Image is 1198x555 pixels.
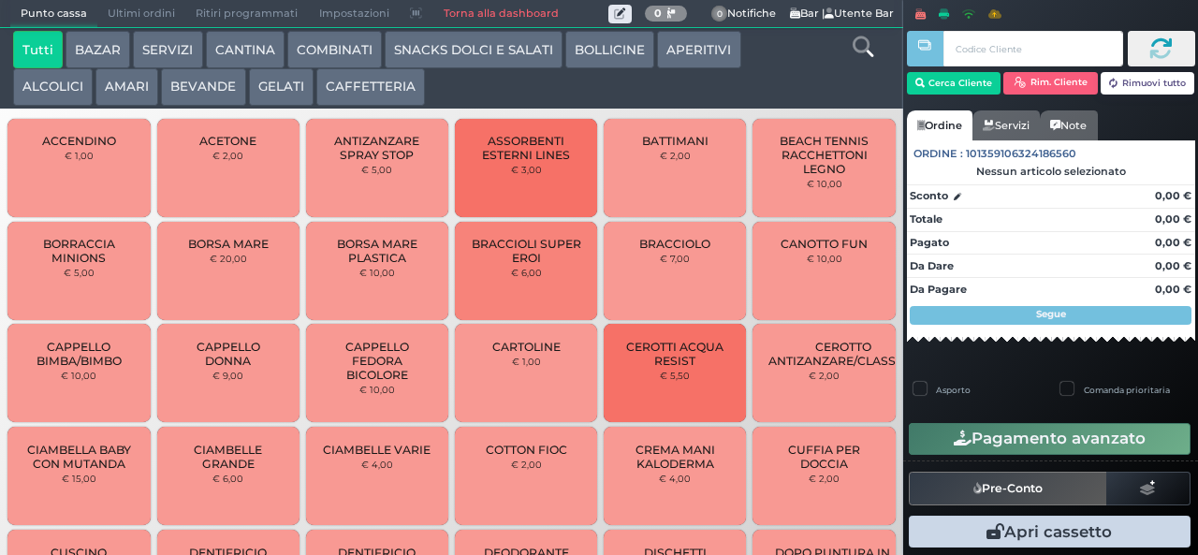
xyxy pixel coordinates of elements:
button: GELATI [249,68,314,106]
button: Pagamento avanzato [909,423,1191,455]
strong: 0,00 € [1155,259,1191,272]
span: Ritiri programmati [185,1,308,27]
button: ALCOLICI [13,68,93,106]
span: ACCENDINO [42,134,116,148]
strong: Totale [910,212,942,226]
a: Torna alla dashboard [432,1,568,27]
span: BORSA MARE [188,237,269,251]
span: CAPPELLO FEDORA BICOLORE [322,340,433,382]
small: € 10,00 [61,370,96,381]
button: Tutti [13,31,63,68]
strong: Segue [1036,308,1066,320]
span: BORSA MARE PLASTICA [322,237,433,265]
b: 0 [654,7,662,20]
small: € 6,00 [511,267,542,278]
small: € 20,00 [210,253,247,264]
small: € 1,00 [65,150,94,161]
span: CREMA MANI KALODERMA [620,443,731,471]
small: € 7,00 [660,253,690,264]
button: BEVANDE [161,68,245,106]
span: CAPPELLO BIMBA/BIMBO [23,340,135,368]
span: BORRACCIA MINIONS [23,237,135,265]
span: BRACCIOLO [639,237,710,251]
span: CIAMBELLE VARIE [323,443,431,457]
strong: Pagato [910,236,949,249]
button: Pre-Conto [909,472,1107,505]
span: CIAMBELLA BABY CON MUTANDA [23,443,135,471]
a: Ordine [907,110,972,140]
small: € 5,00 [361,164,392,175]
span: COTTON FIOC [486,443,567,457]
small: € 3,00 [511,164,542,175]
span: BEACH TENNIS RACCHETTONI LEGNO [768,134,880,176]
small: € 2,00 [809,473,840,484]
button: Rimuovi tutto [1101,72,1195,95]
strong: Da Dare [910,259,954,272]
span: CEROTTO ANTIZANZARE/CLASSICO [768,340,917,368]
strong: 0,00 € [1155,212,1191,226]
span: 0 [711,6,728,22]
small: € 10,00 [807,253,842,264]
label: Comanda prioritaria [1084,384,1170,396]
small: € 10,00 [359,267,395,278]
button: Apri cassetto [909,516,1191,548]
small: € 2,00 [660,150,691,161]
small: € 5,50 [660,370,690,381]
span: Impostazioni [309,1,400,27]
a: Note [1040,110,1097,140]
small: € 5,00 [64,267,95,278]
small: € 9,00 [212,370,243,381]
span: CIAMBELLE GRANDE [172,443,284,471]
strong: Sconto [910,188,948,204]
small: € 10,00 [807,178,842,189]
button: Cerca Cliente [907,72,1001,95]
span: BATTIMANI [642,134,709,148]
strong: 0,00 € [1155,189,1191,202]
button: BAZAR [66,31,130,68]
small: € 6,00 [212,473,243,484]
label: Asporto [936,384,971,396]
button: AMARI [95,68,158,106]
a: Servizi [972,110,1040,140]
span: CEROTTI ACQUA RESIST [620,340,731,368]
span: Punto cassa [10,1,97,27]
span: CUFFIA PER DOCCIA [768,443,880,471]
span: CANOTTO FUN [781,237,868,251]
strong: 0,00 € [1155,236,1191,249]
input: Codice Cliente [943,31,1122,66]
button: SNACKS DOLCI E SALATI [385,31,562,68]
small: € 2,00 [809,370,840,381]
div: Nessun articolo selezionato [907,165,1195,178]
strong: Da Pagare [910,283,967,296]
small: € 2,00 [212,150,243,161]
span: 101359106324186560 [966,146,1076,162]
span: ANTIZANZARE SPRAY STOP [322,134,433,162]
small: € 15,00 [62,473,96,484]
button: APERITIVI [657,31,740,68]
span: ASSORBENTI ESTERNI LINES [471,134,582,162]
span: BRACCIOLI SUPER EROI [471,237,582,265]
small: € 1,00 [512,356,541,367]
button: BOLLICINE [565,31,654,68]
button: Rim. Cliente [1003,72,1098,95]
small: € 10,00 [359,384,395,395]
span: CARTOLINE [492,340,561,354]
strong: 0,00 € [1155,283,1191,296]
small: € 4,00 [361,459,393,470]
span: CAPPELLO DONNA [172,340,284,368]
span: Ultimi ordini [97,1,185,27]
small: € 4,00 [659,473,691,484]
button: CAFFETTERIA [316,68,425,106]
span: ACETONE [199,134,256,148]
button: COMBINATI [287,31,382,68]
small: € 2,00 [511,459,542,470]
button: CANTINA [206,31,285,68]
span: Ordine : [913,146,963,162]
button: SERVIZI [133,31,202,68]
